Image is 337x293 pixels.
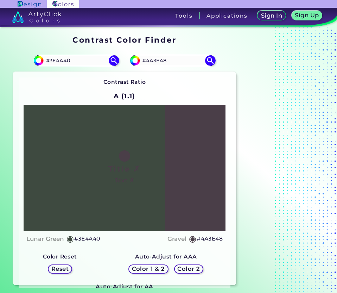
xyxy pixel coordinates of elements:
h5: ◉ [189,235,197,243]
h2: A (1.1) [110,88,138,104]
h1: Contrast Color Finder [72,35,176,45]
img: logo_artyclick_colors_white.svg [12,11,62,23]
strong: Contrast Ratio [103,79,146,85]
h4: Lunar Green [26,234,64,244]
strong: Auto-Adjust for AA [96,283,153,290]
strong: Auto-Adjust for AAA [135,253,197,260]
h5: Sign Up [296,13,318,18]
h5: ◉ [66,235,74,243]
img: ArtyClick Design logo [18,1,41,7]
h3: Tools [175,13,192,18]
img: icon search [205,55,216,66]
input: type color 1.. [44,56,109,66]
h5: #3E4A40 [74,234,100,243]
a: Sign In [259,11,284,20]
strong: Color Reset [43,253,77,260]
h3: Applications [206,13,248,18]
h1: Title ✗ [108,163,141,174]
input: type color 2.. [140,56,205,66]
img: icon search [109,55,119,66]
h5: Color 2 [178,266,199,272]
h4: Gravel [167,234,186,244]
h5: Reset [52,266,68,272]
h5: Sign In [262,13,281,18]
a: Sign Up [293,11,321,20]
h4: Text ✗ [115,175,134,186]
h5: Color 1 & 2 [133,266,163,272]
h5: #4A3E48 [197,234,223,243]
